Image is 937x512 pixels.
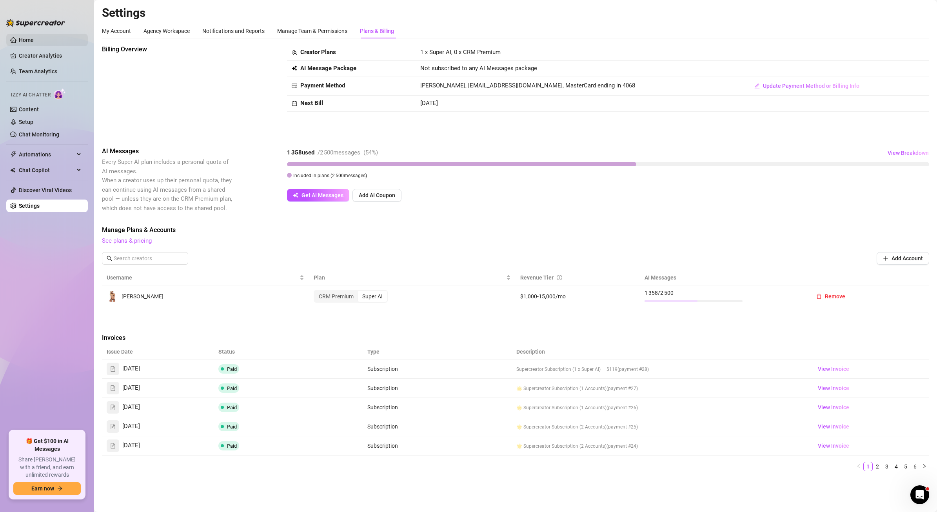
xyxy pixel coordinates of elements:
span: team [292,50,297,55]
span: Manage Plans & Accounts [102,225,929,235]
span: 🌟 Supercreator Subscription (1 Accounts) [516,405,607,410]
span: Supercreator Subscription (1 x Super AI) — $119 [516,367,617,372]
a: 2 [873,462,882,471]
strong: 1 358 used [287,149,314,156]
strong: Creator Plans [300,49,336,56]
a: 5 [901,462,910,471]
span: search [107,256,112,261]
span: AI Messages [102,147,234,156]
div: Agency Workspace [143,27,190,35]
img: logo-BBDzfeDw.svg [6,19,65,27]
span: Izzy AI Chatter [11,91,51,99]
span: 🌟 Supercreator Subscription (1 Accounts) [516,386,607,391]
a: View Invoice [815,383,852,393]
a: Settings [19,203,40,209]
span: [DATE] [122,441,140,450]
th: AI Messages [640,270,805,285]
span: file-text [110,366,116,372]
span: View Invoice [818,365,849,373]
a: View Invoice [815,403,852,412]
span: Add AI Coupon [359,192,395,198]
button: Remove [810,290,852,303]
button: View Breakdown [887,147,929,159]
div: My Account [102,27,131,35]
span: file-text [110,424,116,429]
span: [PERSON_NAME], [EMAIL_ADDRESS][DOMAIN_NAME], MasterCard ending in 4068 [420,82,635,89]
span: View Invoice [818,422,849,431]
span: Plan [314,273,505,282]
a: 4 [892,462,901,471]
th: Description [512,344,810,359]
span: file-text [110,405,116,410]
span: (payment #27) [607,386,638,391]
span: Add Account [892,255,923,261]
li: Previous Page [854,462,863,471]
img: AI Chatter [54,88,66,100]
span: View Invoice [818,403,849,412]
span: Billing Overview [102,45,234,54]
span: plus [883,256,888,261]
th: Plan [309,270,516,285]
span: (payment #24) [607,443,638,449]
span: 🎁 Get $100 in AI Messages [13,438,81,453]
a: Home [19,37,34,43]
span: right [922,464,927,468]
span: View Invoice [818,441,849,450]
div: Notifications and Reports [202,27,265,35]
span: calendar [292,101,297,106]
span: info-circle [557,275,562,280]
span: (payment #26) [607,405,638,410]
strong: Payment Method [300,82,345,89]
span: Paid [227,405,237,410]
span: Subscription [367,385,398,391]
strong: AI Message Package [300,65,356,72]
h2: Settings [102,5,929,20]
span: [DATE] [420,100,438,107]
li: 3 [882,462,892,471]
span: Update Payment Method or Billing Info [763,83,859,89]
img: Tiffany [107,291,118,302]
a: Setup [19,119,33,125]
a: 1 [864,462,872,471]
button: right [920,462,929,471]
span: / 2 500 messages [318,149,360,156]
li: 5 [901,462,910,471]
span: Username [107,273,298,282]
div: Super AI [358,291,387,302]
strong: Next Bill [300,100,323,107]
span: 1 358 / 2 500 [645,289,801,297]
span: [DATE] [122,364,140,374]
td: $1,000-15,000/mo [516,285,640,308]
span: file-text [110,443,116,448]
span: ( 54 %) [363,149,378,156]
button: Get AI Messages [287,189,349,202]
span: Included in plans ( 2 500 messages) [293,173,367,178]
span: Not subscribed to any AI Messages package [420,64,537,73]
span: Subscription [367,366,398,372]
div: Plans & Billing [360,27,394,35]
span: left [856,464,861,468]
span: Every Super AI plan includes a personal quota of AI messages. When a creator uses up their person... [102,158,232,212]
div: CRM Premium [314,291,358,302]
button: Add Account [877,252,929,265]
button: Add AI Coupon [352,189,401,202]
span: Chat Copilot [19,164,74,176]
span: Subscription [367,443,398,449]
a: Content [19,106,39,113]
a: Creator Analytics [19,49,82,62]
span: Automations [19,148,74,161]
a: See plans & pricing [102,237,152,244]
a: Team Analytics [19,68,57,74]
span: Revenue Tier [520,274,554,281]
span: Paid [227,366,237,372]
span: arrow-right [57,486,63,491]
div: segmented control [314,290,388,303]
span: Invoices [102,333,234,343]
span: delete [816,294,822,299]
button: left [854,462,863,471]
span: 🌟 Supercreator Subscription (2 Accounts) [516,424,607,430]
span: credit-card [292,83,297,89]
